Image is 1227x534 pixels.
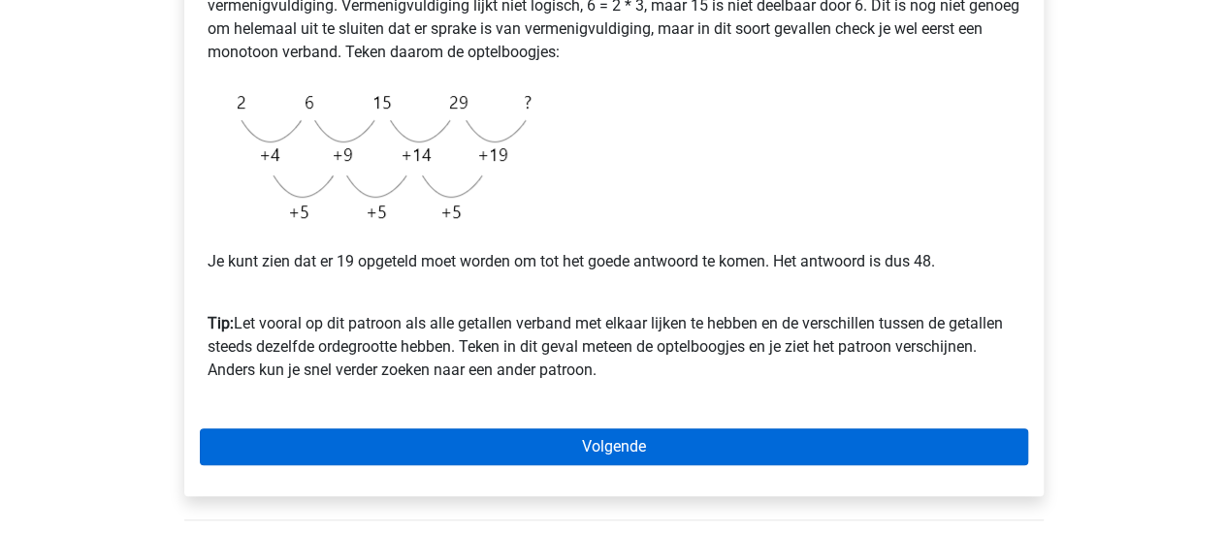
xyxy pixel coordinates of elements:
[208,314,234,332] b: Tip:
[208,79,541,235] img: Figure sequences Example 3 explanation.png
[208,250,1020,273] p: Je kunt zien dat er 19 opgeteld moet worden om tot het goede antwoord te komen. Het antwoord is d...
[208,289,1020,382] p: Let vooral op dit patroon als alle getallen verband met elkaar lijken te hebben en de verschillen...
[200,428,1028,465] a: Volgende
